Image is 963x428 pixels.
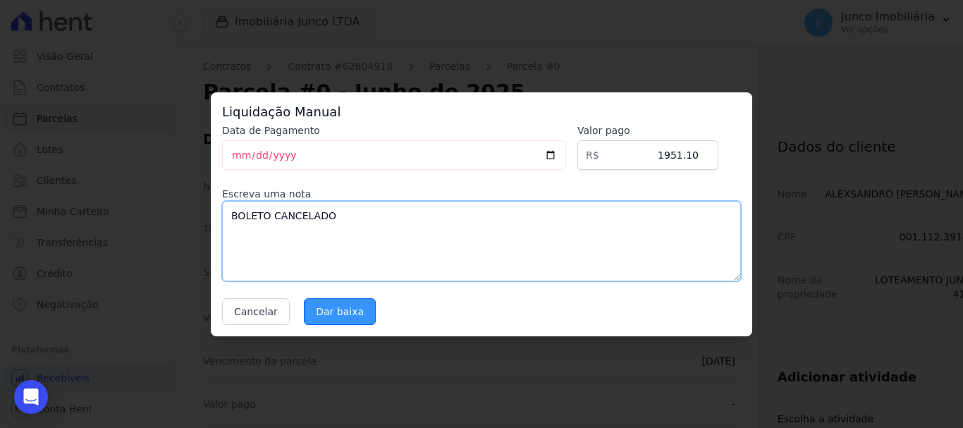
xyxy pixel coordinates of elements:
input: Dar baixa [304,298,376,325]
h3: Liquidação Manual [222,104,741,121]
label: Escreva uma nota [222,187,741,201]
label: Data de Pagamento [222,123,566,137]
label: Valor pago [577,123,718,137]
div: Open Intercom Messenger [14,380,48,414]
button: Cancelar [222,298,290,325]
